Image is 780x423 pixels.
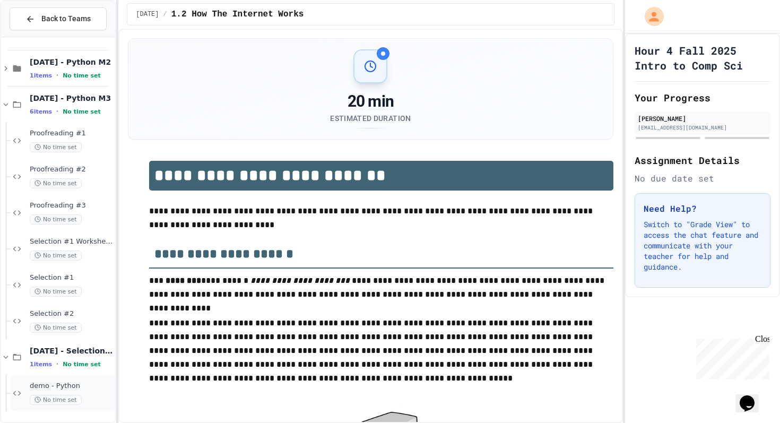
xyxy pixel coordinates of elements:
[735,381,769,412] iframe: chat widget
[30,287,82,297] span: No time set
[163,10,167,19] span: /
[635,172,770,185] div: No due date set
[171,8,304,21] span: 1.2 How The Internet Works
[63,108,101,115] span: No time set
[692,334,769,379] iframe: chat widget
[30,72,52,79] span: 1 items
[4,4,73,67] div: Chat with us now!Close
[56,107,58,116] span: •
[30,382,113,391] span: demo - Python
[330,113,411,124] div: Estimated Duration
[634,4,666,29] div: My Account
[30,361,52,368] span: 1 items
[638,114,767,123] div: [PERSON_NAME]
[30,201,113,210] span: Proofreading #3
[30,178,82,188] span: No time set
[644,202,761,215] h3: Need Help?
[30,165,113,174] span: Proofreading #2
[63,361,101,368] span: No time set
[330,92,411,111] div: 20 min
[30,346,113,356] span: [DATE] - Selection #2
[30,323,82,333] span: No time set
[136,10,159,19] span: August 20
[635,43,770,73] h1: Hour 4 Fall 2025 Intro to Comp Sci
[30,395,82,405] span: No time set
[41,13,91,24] span: Back to Teams
[30,57,113,67] span: [DATE] - Python M2
[644,219,761,272] p: Switch to "Grade View" to access the chat feature and communicate with your teacher for help and ...
[635,90,770,105] h2: Your Progress
[30,251,82,261] span: No time set
[30,108,52,115] span: 6 items
[30,309,113,318] span: Selection #2
[30,142,82,152] span: No time set
[30,237,113,246] span: Selection #1 Worksheet Verify
[30,214,82,225] span: No time set
[638,124,767,132] div: [EMAIL_ADDRESS][DOMAIN_NAME]
[56,71,58,80] span: •
[635,153,770,168] h2: Assignment Details
[30,273,113,282] span: Selection #1
[30,93,113,103] span: [DATE] - Python M3
[56,360,58,368] span: •
[30,129,113,138] span: Proofreading #1
[10,7,107,30] button: Back to Teams
[63,72,101,79] span: No time set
